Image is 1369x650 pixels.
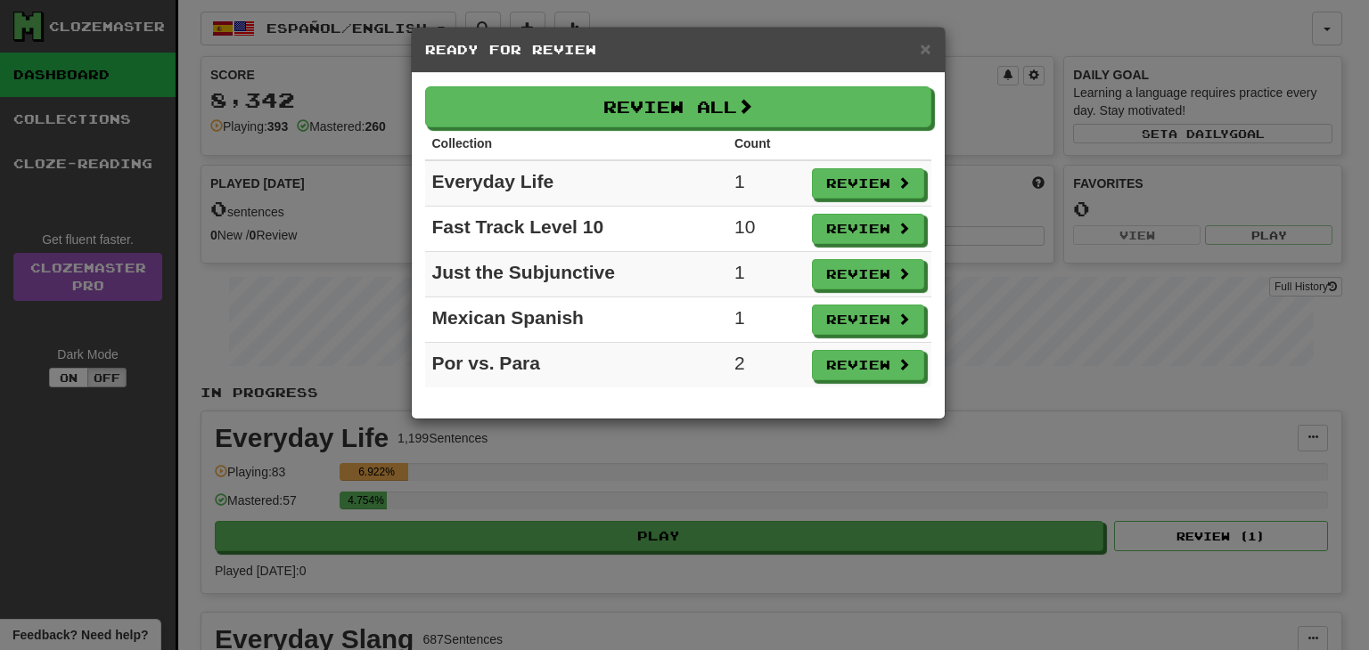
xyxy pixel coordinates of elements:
[727,343,805,388] td: 2
[425,86,931,127] button: Review All
[425,41,931,59] h5: Ready for Review
[812,168,924,199] button: Review
[727,252,805,297] td: 1
[425,343,727,388] td: Por vs. Para
[727,160,805,207] td: 1
[425,127,727,160] th: Collection
[425,252,727,297] td: Just the Subjunctive
[727,297,805,343] td: 1
[920,38,930,59] span: ×
[425,207,727,252] td: Fast Track Level 10
[812,350,924,380] button: Review
[425,160,727,207] td: Everyday Life
[425,297,727,343] td: Mexican Spanish
[727,207,805,252] td: 10
[812,305,924,335] button: Review
[920,39,930,58] button: Close
[812,214,924,244] button: Review
[727,127,805,160] th: Count
[812,259,924,289] button: Review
